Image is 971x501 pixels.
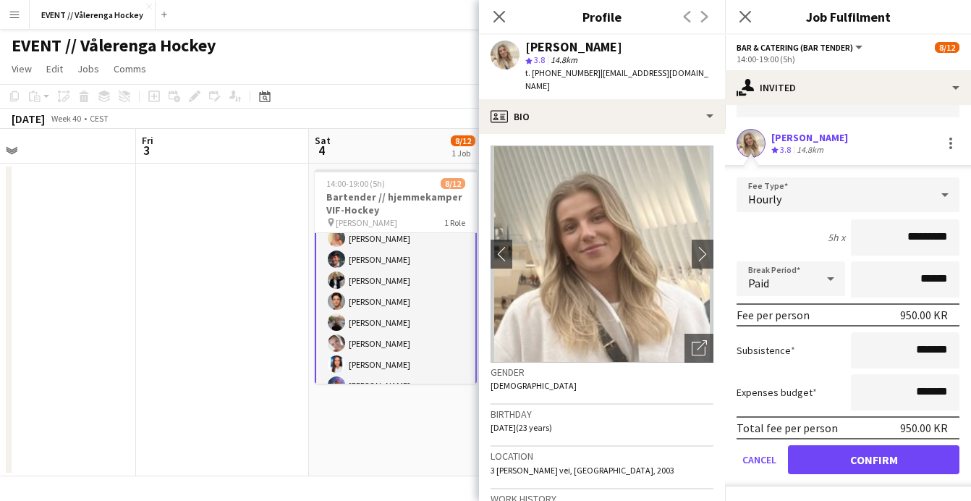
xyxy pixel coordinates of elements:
span: Sat [315,134,331,147]
div: Fee per person [737,308,810,322]
h3: Profile [479,7,725,26]
h3: Bartender // hjemmekamper VIF-Hockey [315,190,477,216]
app-card-role: Bar & Catering (Bar Tender)21A8/1214:00-19:00 (5h)[PERSON_NAME][PERSON_NAME][PERSON_NAME][PERSON_... [315,202,477,485]
a: Jobs [72,59,105,78]
span: 14.8km [548,54,580,65]
span: | [EMAIL_ADDRESS][DOMAIN_NAME] [525,67,708,91]
div: 1 Job [451,148,475,159]
span: 3 [PERSON_NAME] vei, [GEOGRAPHIC_DATA], 2003 [491,465,674,476]
img: Crew avatar or photo [491,146,713,363]
h3: Job Fulfilment [725,7,971,26]
span: Hourly [748,192,781,206]
h1: EVENT // Vålerenga Hockey [12,35,216,56]
button: Cancel [737,445,782,474]
button: EVENT // Vålerenga Hockey [30,1,156,29]
a: Edit [41,59,69,78]
span: 1 Role [444,217,465,228]
span: Jobs [77,62,99,75]
app-job-card: 14:00-19:00 (5h)8/12Bartender // hjemmekamper VIF-Hockey [PERSON_NAME]1 RoleBar & Catering (Bar T... [315,169,477,384]
div: Total fee per person [737,421,838,435]
span: 8/12 [935,42,959,53]
a: Comms [108,59,152,78]
span: t. [PHONE_NUMBER] [525,67,601,78]
span: Edit [46,62,63,75]
span: Fri [142,134,153,147]
h3: Birthday [491,408,713,421]
div: [PERSON_NAME] [525,41,622,54]
div: CEST [90,113,109,124]
div: [DATE] [12,111,45,126]
div: Bio [479,99,725,134]
button: Confirm [788,445,959,474]
span: 8/12 [441,178,465,189]
span: Week 40 [48,113,84,124]
span: 4 [313,142,331,159]
label: Expenses budget [737,386,817,399]
div: 950.00 KR [900,308,948,322]
span: [PERSON_NAME] [336,217,397,228]
span: 14:00-19:00 (5h) [326,178,385,189]
span: View [12,62,32,75]
span: Bar & Catering (Bar Tender) [737,42,853,53]
label: Subsistence [737,344,795,357]
div: 14.8km [794,144,826,156]
span: [DATE] (23 years) [491,422,552,433]
div: Invited [725,70,971,105]
span: 8/12 [451,135,475,146]
span: Paid [748,276,769,290]
span: 3.8 [780,144,791,155]
h3: Gender [491,366,713,379]
div: 5h x [828,231,845,244]
div: 14:00-19:00 (5h) [737,54,959,64]
span: 3 [140,142,153,159]
div: [PERSON_NAME] [771,131,848,144]
h3: Location [491,450,713,463]
a: View [6,59,38,78]
span: Comms [114,62,146,75]
span: [DEMOGRAPHIC_DATA] [491,380,577,391]
div: Open photos pop-in [684,334,713,363]
button: Bar & Catering (Bar Tender) [737,42,865,53]
span: 3.8 [534,54,545,65]
div: 950.00 KR [900,421,948,435]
